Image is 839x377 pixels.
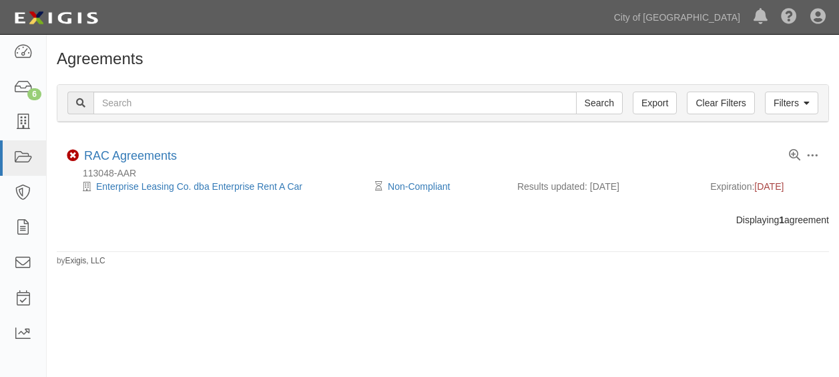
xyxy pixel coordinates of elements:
i: Pending Review [375,182,382,191]
img: logo-5460c22ac91f19d4615b14bd174203de0afe785f0fc80cf4dbbc73dc1793850b.png [10,6,102,30]
small: by [57,255,105,267]
b: 1 [779,215,784,225]
a: Exigis, LLC [65,256,105,265]
i: Non-Compliant [67,150,79,162]
input: Search [576,92,623,114]
a: Non-Compliant [388,181,450,192]
span: [DATE] [754,181,784,192]
a: City of [GEOGRAPHIC_DATA] [607,4,747,31]
a: Clear Filters [687,92,754,114]
a: Export [633,92,677,114]
div: Displaying agreement [47,213,839,227]
input: Search [93,92,577,114]
h1: Agreements [57,50,829,68]
div: Results updated: [DATE] [517,180,690,193]
a: Enterprise Leasing Co. dba Enterprise Rent A Car [96,181,302,192]
div: Expiration: [710,180,819,193]
i: Help Center - Complianz [781,9,797,25]
a: Filters [765,92,818,114]
div: Enterprise Leasing Co. dba Enterprise Rent A Car [67,180,378,193]
div: 113048-AAR [67,166,829,180]
div: RAC Agreements [84,149,177,164]
a: RAC Agreements [84,149,177,162]
a: View results summary [789,150,800,162]
div: 6 [27,88,41,100]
